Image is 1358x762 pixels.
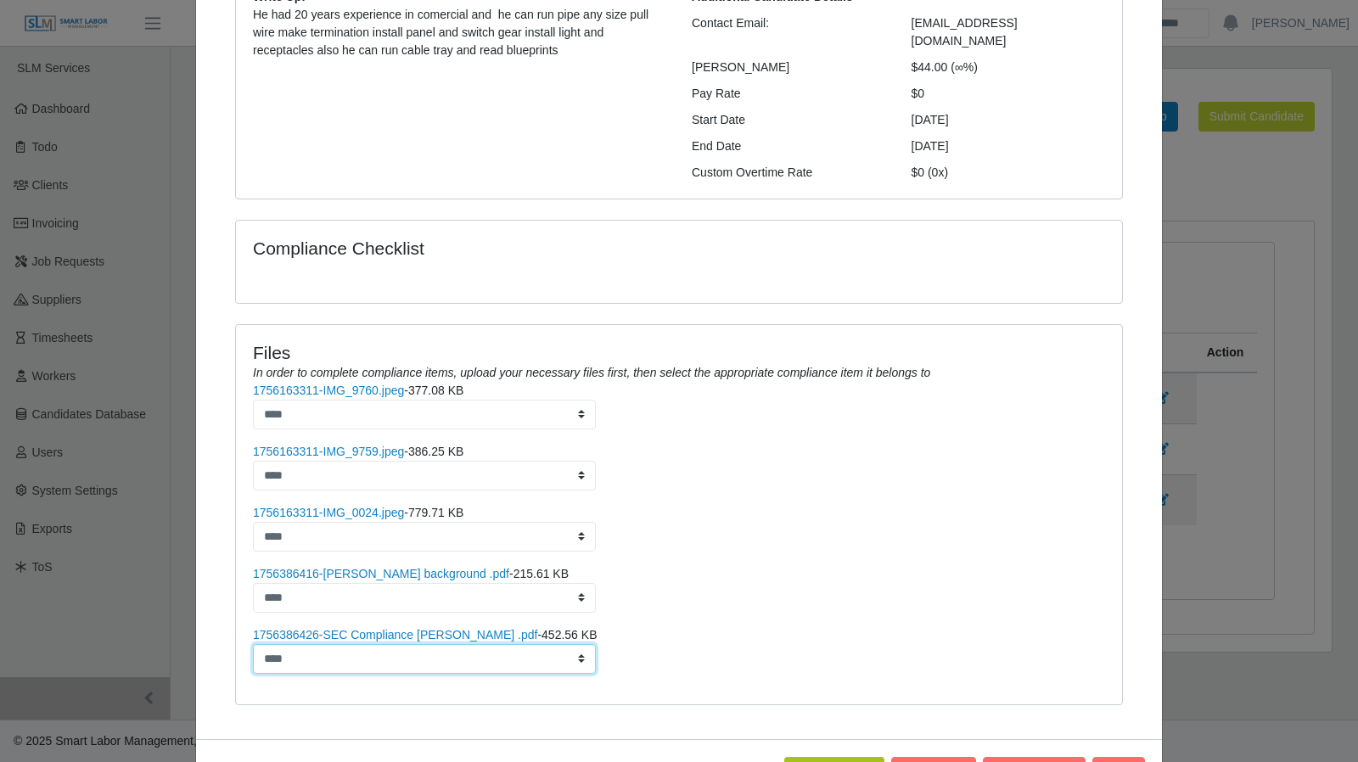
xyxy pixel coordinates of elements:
[899,85,1119,103] div: $0
[408,384,463,397] span: 377.08 KB
[899,59,1119,76] div: $44.00 (∞%)
[912,139,949,153] span: [DATE]
[253,384,404,397] a: 1756163311-IMG_9760.jpeg
[253,238,812,259] h4: Compliance Checklist
[679,164,899,182] div: Custom Overtime Rate
[408,506,463,519] span: 779.71 KB
[253,445,404,458] a: 1756163311-IMG_9759.jpeg
[679,137,899,155] div: End Date
[253,342,1105,363] h4: Files
[899,111,1119,129] div: [DATE]
[679,59,899,76] div: [PERSON_NAME]
[679,111,899,129] div: Start Date
[679,14,899,50] div: Contact Email:
[679,85,899,103] div: Pay Rate
[513,567,569,580] span: 215.61 KB
[253,443,1105,490] li: -
[253,628,537,642] a: 1756386426-SEC Compliance [PERSON_NAME] .pdf
[253,504,1105,552] li: -
[253,382,1105,429] li: -
[912,165,949,179] span: $0 (0x)
[253,506,404,519] a: 1756163311-IMG_0024.jpeg
[253,626,1105,674] li: -
[253,565,1105,613] li: -
[253,567,509,580] a: 1756386416-[PERSON_NAME] background .pdf
[253,366,930,379] i: In order to complete compliance items, upload your necessary files first, then select the appropr...
[542,628,597,642] span: 452.56 KB
[253,6,666,59] p: He had 20 years experience in comercial and he can run pipe any size pull wire make termination i...
[912,16,1018,48] span: [EMAIL_ADDRESS][DOMAIN_NAME]
[408,445,463,458] span: 386.25 KB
